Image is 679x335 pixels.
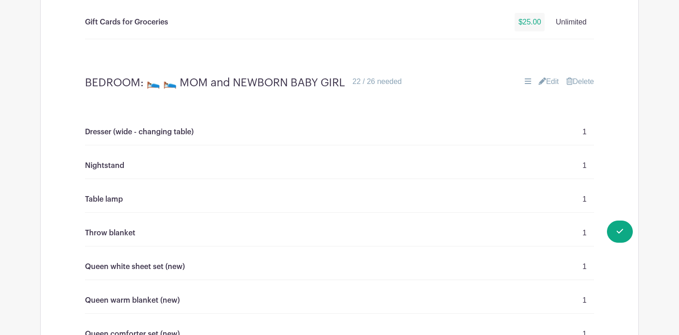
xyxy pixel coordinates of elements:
p: 1 [582,194,587,205]
div: 22 / 26 needed [352,76,402,87]
p: Nightstand [85,160,124,171]
p: Gift Cards for Groceries [85,17,168,28]
a: Edit [539,76,559,87]
p: Table lamp [85,194,123,205]
h4: BEDROOM: 🛌 🛌 MOM and NEWBORN BABY GIRL [85,76,345,90]
p: Queen warm blanket (new) [85,295,180,306]
p: Queen white sheet set (new) [85,261,185,272]
p: Throw blanket [85,227,135,239]
p: $25.00 [515,13,545,31]
p: 1 [582,261,587,272]
p: 1 [582,227,587,239]
p: Dresser (wide - changing table) [85,126,194,138]
p: 1 [582,160,587,171]
p: 1 [582,295,587,306]
a: Delete [566,76,594,87]
p: Unlimited [556,17,587,28]
p: 1 [582,126,587,138]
